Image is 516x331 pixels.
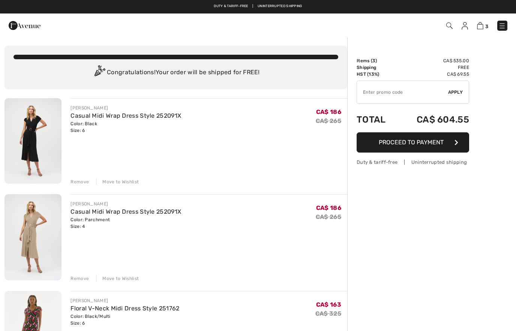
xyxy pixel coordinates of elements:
span: 3 [485,24,488,29]
span: Proceed to Payment [379,139,444,146]
td: Items ( ) [357,57,397,64]
div: Duty & tariff-free | Uninterrupted shipping [357,159,469,166]
img: Casual Midi Wrap Dress Style 252091X [4,98,61,184]
div: Remove [70,178,89,185]
s: CA$ 265 [316,213,341,220]
a: 3 [477,21,488,30]
div: [PERSON_NAME] [70,297,179,304]
a: Floral V-Neck Midi Dress Style 251762 [70,305,179,312]
img: Shopping Bag [477,22,483,29]
div: Move to Wishlist [96,178,139,185]
img: Search [446,22,453,29]
s: CA$ 325 [315,310,341,317]
div: Remove [70,275,89,282]
span: CA$ 186 [316,108,341,115]
div: Color: Black/Multi Size: 6 [70,313,179,327]
button: Proceed to Payment [357,132,469,153]
td: Free [397,64,469,71]
img: My Info [462,22,468,30]
img: 1ère Avenue [9,18,40,33]
td: HST (13%) [357,71,397,78]
div: Congratulations! Your order will be shipped for FREE! [13,65,338,80]
img: Menu [498,22,506,30]
img: Casual Midi Wrap Dress Style 252091X [4,194,61,280]
a: Casual Midi Wrap Dress Style 252091X [70,208,181,215]
div: Color: Black Size: 6 [70,120,181,134]
div: [PERSON_NAME] [70,201,181,207]
span: Apply [448,89,463,96]
td: Total [357,107,397,132]
td: CA$ 69.55 [397,71,469,78]
div: [PERSON_NAME] [70,105,181,111]
a: 1ère Avenue [9,21,40,28]
td: CA$ 535.00 [397,57,469,64]
span: 3 [372,58,375,63]
td: Shipping [357,64,397,71]
div: Color: Parchment Size: 4 [70,216,181,230]
div: Move to Wishlist [96,275,139,282]
a: Casual Midi Wrap Dress Style 252091X [70,112,181,119]
span: CA$ 163 [316,301,341,308]
td: CA$ 604.55 [397,107,469,132]
s: CA$ 265 [316,117,341,124]
span: CA$ 186 [316,204,341,211]
img: Congratulation2.svg [92,65,107,80]
input: Promo code [357,81,448,103]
